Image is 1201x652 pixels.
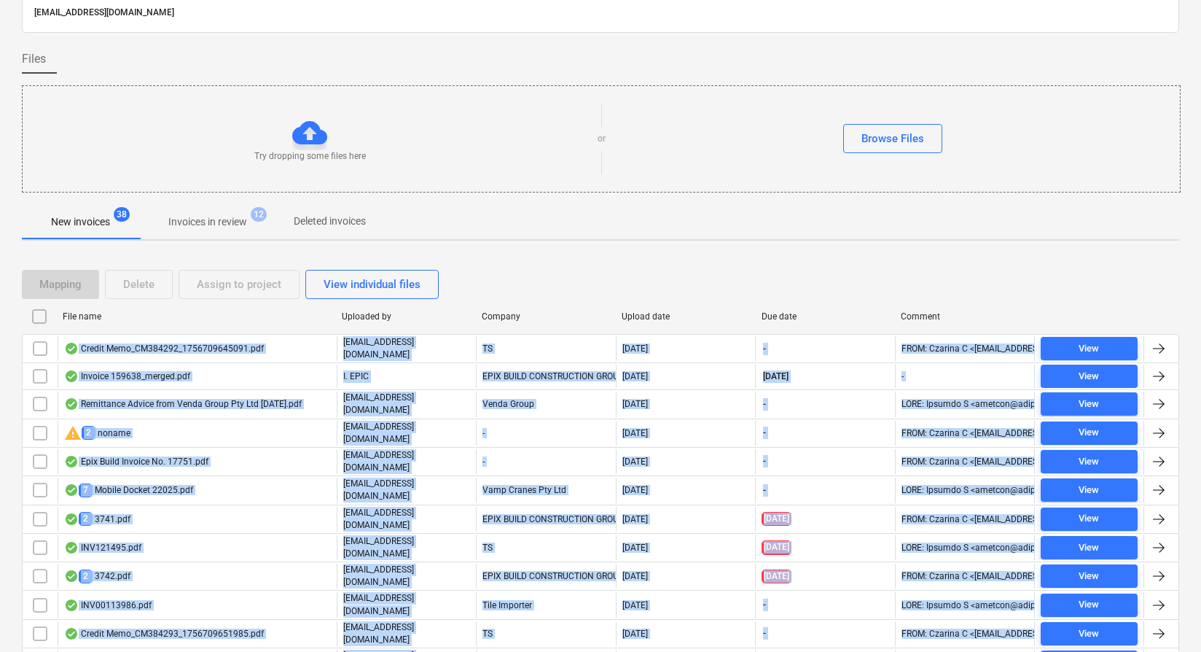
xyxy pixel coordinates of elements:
[64,343,264,354] div: Credit Memo_CM384292_1756709645091.pdf
[1041,536,1138,559] button: View
[476,421,615,446] div: -
[64,570,79,582] div: OCR finished
[1079,482,1099,499] div: View
[622,543,648,553] div: [DATE]
[64,599,79,611] div: OCR finished
[622,514,648,524] div: [DATE]
[1041,422,1138,445] button: View
[1041,365,1138,388] button: View
[64,513,79,525] div: OCR finished
[598,133,606,145] p: or
[64,398,302,410] div: Remittance Advice from Venda Group Pty Ltd [DATE].pdf
[476,365,615,388] div: EPIX BUILD CONSTRUCTION GROUP PTY LTD
[1041,478,1138,502] button: View
[294,214,366,229] p: Deleted invoices
[1079,368,1099,385] div: View
[64,628,79,640] div: OCR finished
[254,150,366,163] p: Try dropping some files here
[343,449,470,474] p: [EMAIL_ADDRESS][DOMAIN_NAME]
[1079,540,1099,556] div: View
[1079,341,1099,357] div: View
[114,207,130,222] span: 38
[762,484,767,497] span: -
[343,421,470,446] p: [EMAIL_ADDRESS][DOMAIN_NAME]
[476,507,615,532] div: EPIX BUILD CONSTRUCTION GROUP PTY LTD
[762,627,767,640] span: -
[762,343,767,355] span: -
[762,370,790,383] span: [DATE]
[82,426,95,440] span: 2
[476,336,615,361] div: TS
[64,456,208,467] div: Epix Build Invoice No. 17751.pdf
[622,629,648,639] div: [DATE]
[901,371,904,381] div: -
[1041,508,1138,531] button: View
[622,428,648,438] div: [DATE]
[1079,568,1099,585] div: View
[79,570,93,583] span: 2
[762,512,791,526] span: [DATE]
[64,370,79,382] div: OCR finished
[476,621,615,646] div: TS
[64,512,130,526] div: 3741.pdf
[64,628,264,640] div: Credit Memo_CM384293_1756709651985.pdf
[63,311,330,322] div: File name
[1079,511,1099,527] div: View
[305,270,439,299] button: View individual files
[64,484,193,497] div: Mobile Docket 22025.pdf
[343,336,470,361] p: [EMAIL_ADDRESS][DOMAIN_NAME]
[324,275,420,294] div: View individual files
[622,600,648,610] div: [DATE]
[64,542,141,554] div: INV121495.pdf
[22,50,46,68] span: Files
[22,85,1181,193] div: Try dropping some files hereorBrowse Files
[1041,564,1138,588] button: View
[476,449,615,474] div: -
[1041,392,1138,416] button: View
[343,392,470,416] p: [EMAIL_ADDRESS][DOMAIN_NAME]
[64,424,130,442] div: noname
[622,571,648,581] div: [DATE]
[476,535,615,560] div: TS
[251,207,267,222] span: 12
[622,371,648,381] div: [DATE]
[762,455,767,467] span: -
[1041,622,1138,645] button: View
[762,599,767,611] span: -
[168,214,247,230] p: Invoices in review
[476,478,615,502] div: Vamp Cranes Pty Ltd
[476,392,615,416] div: Venda Group
[64,343,79,354] div: OCR finished
[762,570,791,583] span: [DATE]
[1041,337,1138,360] button: View
[1079,424,1099,441] div: View
[79,484,93,497] span: 7
[861,129,924,148] div: Browse Files
[79,512,93,526] span: 2
[843,124,942,153] button: Browse Files
[343,478,470,502] p: [EMAIL_ADDRESS][DOMAIN_NAME]
[343,592,470,617] p: [EMAIL_ADDRESS][DOMAIN_NAME]
[901,311,1029,322] div: Comment
[1079,396,1099,413] div: View
[343,621,470,646] p: [EMAIL_ADDRESS][DOMAIN_NAME]
[1079,454,1099,470] div: View
[64,599,152,611] div: INV00113986.pdf
[762,311,890,322] div: Due date
[343,507,470,532] p: [EMAIL_ADDRESS][DOMAIN_NAME]
[762,540,791,554] span: [DATE]
[482,311,610,322] div: Company
[1079,626,1099,643] div: View
[64,542,79,554] div: OCR finished
[343,564,470,589] p: [EMAIL_ADDRESS][DOMAIN_NAME]
[64,570,130,583] div: 3742.pdf
[64,424,82,442] span: warning
[476,564,615,589] div: EPIX BUILD CONSTRUCTION GROUP PTY LTD
[343,535,470,560] p: [EMAIL_ADDRESS][DOMAIN_NAME]
[1041,450,1138,473] button: View
[762,427,767,439] span: -
[622,457,648,467] div: [DATE]
[64,398,79,410] div: OCR finished
[1041,594,1138,617] button: View
[622,399,648,409] div: [DATE]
